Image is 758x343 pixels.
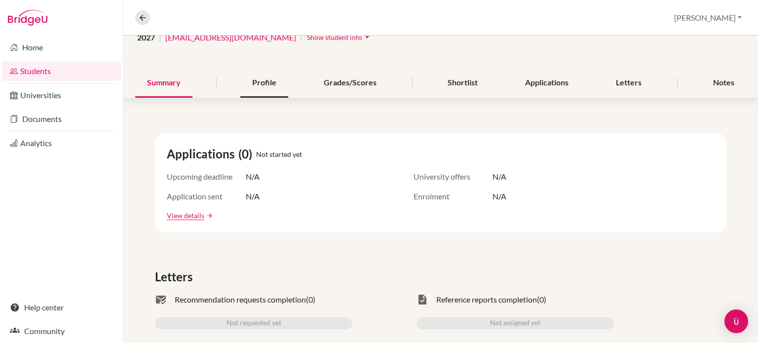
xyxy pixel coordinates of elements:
span: mark_email_read [155,294,167,305]
div: Notes [701,69,746,98]
span: University offers [414,171,493,183]
span: (0) [537,294,546,305]
span: Show student info [307,33,362,41]
button: Show student infoarrow_drop_down [306,30,373,45]
span: Enrolment [414,191,493,202]
a: Universities [2,85,121,105]
a: arrow_forward [204,212,213,219]
span: Reference reports completion [436,294,537,305]
span: (0) [238,145,256,163]
span: Application sent [167,191,246,202]
div: Summary [135,69,192,98]
span: N/A [493,191,506,202]
span: | [300,32,303,43]
div: Grades/Scores [312,69,388,98]
div: Letters [604,69,653,98]
div: Profile [240,69,288,98]
a: Students [2,61,121,81]
a: Home [2,38,121,57]
span: 2027 [137,32,155,43]
a: Community [2,321,121,341]
button: [PERSON_NAME] [670,8,746,27]
span: Letters [155,268,196,286]
a: Help center [2,298,121,317]
img: Bridge-U [8,10,47,26]
a: Analytics [2,133,121,153]
span: (0) [306,294,315,305]
div: Open Intercom Messenger [724,309,748,333]
a: [EMAIL_ADDRESS][DOMAIN_NAME] [165,32,296,43]
span: Upcoming deadline [167,171,246,183]
span: Not requested yet [227,317,281,329]
span: | [159,32,161,43]
div: Shortlist [436,69,490,98]
span: N/A [246,191,260,202]
span: N/A [493,171,506,183]
i: arrow_drop_down [362,32,372,42]
span: Applications [167,145,238,163]
a: View details [167,210,204,221]
div: Applications [513,69,580,98]
span: Not assigned yet [490,317,540,329]
span: Recommendation requests completion [175,294,306,305]
a: Documents [2,109,121,129]
span: N/A [246,171,260,183]
span: Not started yet [256,149,302,159]
span: task [417,294,428,305]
